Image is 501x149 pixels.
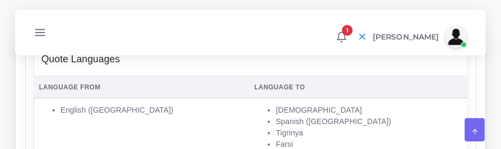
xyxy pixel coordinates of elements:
[342,25,353,36] span: 1
[249,76,468,99] th: Language To
[34,76,249,99] th: Language From
[373,33,439,41] span: [PERSON_NAME]
[332,31,351,43] a: 1
[42,54,120,66] h4: Quote Languages
[276,105,462,116] li: [DEMOGRAPHIC_DATA]
[367,26,471,48] a: [PERSON_NAME]avatar
[445,26,467,48] img: avatar
[61,105,243,116] li: English ([GEOGRAPHIC_DATA])
[276,127,462,139] li: Tigrinya
[276,116,462,127] li: Spanish ([GEOGRAPHIC_DATA])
